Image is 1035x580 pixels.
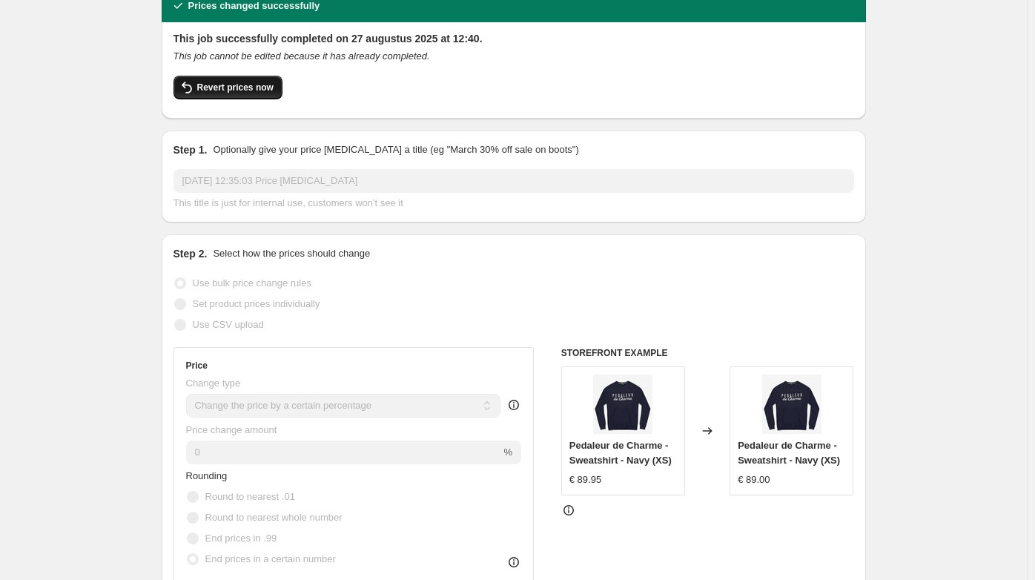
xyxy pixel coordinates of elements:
span: Round to nearest whole number [205,512,343,523]
div: € 89.00 [738,472,770,487]
span: Use CSV upload [193,319,264,330]
p: Select how the prices should change [213,246,370,261]
img: La_Machine_Pedaleur_de_Charme_Navy_Sweatshirt_Flat_80x.jpg [593,375,652,434]
p: Optionally give your price [MEDICAL_DATA] a title (eg "March 30% off sale on boots") [213,142,578,157]
div: € 89.95 [569,472,601,487]
h2: This job successfully completed on 27 augustus 2025 at 12:40. [173,31,854,46]
div: help [506,398,521,412]
input: -15 [186,441,501,464]
input: 30% off holiday sale [173,169,854,193]
span: Price change amount [186,424,277,435]
h6: STOREFRONT EXAMPLE [561,347,854,359]
i: This job cannot be edited because it has already completed. [173,50,430,62]
span: This title is just for internal use, customers won't see it [173,197,403,208]
span: Set product prices individually [193,298,320,309]
button: Revert prices now [173,76,282,99]
span: Rounding [186,470,228,481]
h2: Step 2. [173,246,208,261]
h3: Price [186,360,208,372]
span: End prices in .99 [205,533,277,544]
img: La_Machine_Pedaleur_de_Charme_Navy_Sweatshirt_Flat_80x.jpg [762,375,821,434]
span: Use bulk price change rules [193,277,311,289]
h2: Step 1. [173,142,208,157]
span: Pedaleur de Charme - Sweatshirt - Navy (XS) [738,440,840,466]
span: End prices in a certain number [205,553,336,564]
span: Revert prices now [197,82,274,93]
span: % [503,446,512,458]
span: Round to nearest .01 [205,491,295,502]
span: Pedaleur de Charme - Sweatshirt - Navy (XS) [569,440,672,466]
span: Change type [186,378,241,389]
